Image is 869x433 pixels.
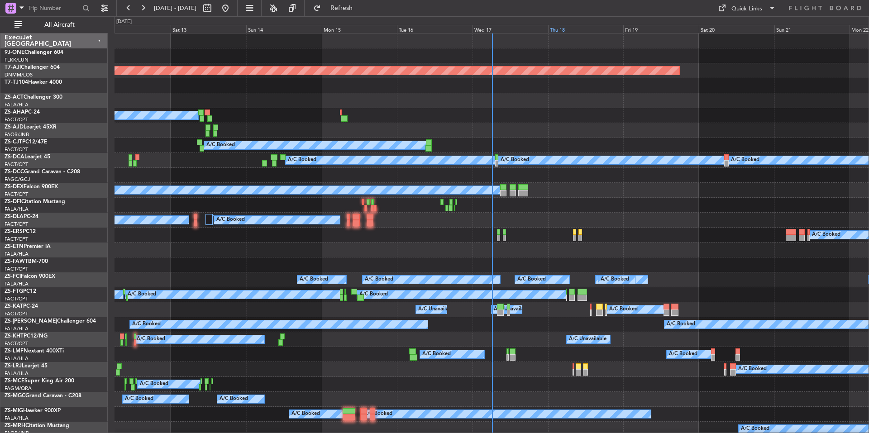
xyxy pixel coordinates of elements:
[322,25,397,33] div: Mon 15
[300,273,328,286] div: A/C Booked
[5,274,55,279] a: ZS-FCIFalcon 900EX
[5,131,29,138] a: FAOR/JNB
[5,214,38,219] a: ZS-DLAPC-24
[731,153,759,167] div: A/C Booked
[5,281,29,287] a: FALA/HLA
[397,25,473,33] div: Tue 16
[125,392,153,406] div: A/C Booked
[137,333,165,346] div: A/C Booked
[5,109,25,115] span: ZS-AHA
[5,363,48,369] a: ZS-LRJLearjet 45
[5,244,51,249] a: ZS-ETNPremier IA
[132,318,161,331] div: A/C Booked
[5,355,29,362] a: FALA/HLA
[5,199,65,205] a: ZS-DFICitation Mustang
[5,154,50,160] a: ZS-DCALearjet 45
[669,347,697,361] div: A/C Booked
[5,80,62,85] a: T7-TJ104Hawker 4000
[5,139,47,145] a: ZS-CJTPC12/47E
[5,95,62,100] a: ZS-ACTChallenger 300
[774,25,850,33] div: Sun 21
[5,214,24,219] span: ZS-DLA
[5,289,23,294] span: ZS-FTG
[140,377,168,391] div: A/C Booked
[5,109,40,115] a: ZS-AHAPC-24
[5,408,61,414] a: ZS-MIGHawker 900XP
[5,221,28,228] a: FACT/CPT
[246,25,322,33] div: Sun 14
[569,333,606,346] div: A/C Unavailable
[422,347,451,361] div: A/C Booked
[494,303,531,316] div: A/C Unavailable
[5,370,29,377] a: FALA/HLA
[5,274,21,279] span: ZS-FCI
[5,408,23,414] span: ZS-MIG
[128,288,156,301] div: A/C Booked
[5,385,32,392] a: FAGM/QRA
[323,5,361,11] span: Refresh
[5,423,69,428] a: ZS-MRHCitation Mustang
[365,273,393,286] div: A/C Booked
[24,22,95,28] span: All Aircraft
[5,229,36,234] a: ZS-ERSPC12
[5,310,28,317] a: FACT/CPT
[5,116,28,123] a: FACT/CPT
[731,5,762,14] div: Quick Links
[548,25,624,33] div: Thu 18
[5,363,22,369] span: ZS-LRJ
[713,1,780,15] button: Quick Links
[5,124,57,130] a: ZS-AJDLearjet 45XR
[5,340,28,347] a: FACT/CPT
[5,378,24,384] span: ZS-MCE
[501,153,529,167] div: A/C Booked
[309,1,363,15] button: Refresh
[5,236,28,243] a: FACT/CPT
[171,25,246,33] div: Sat 13
[10,18,98,32] button: All Aircraft
[5,161,28,168] a: FACT/CPT
[699,25,774,33] div: Sat 20
[5,50,24,55] span: 9J-ONE
[5,348,24,354] span: ZS-LMF
[5,289,36,294] a: ZS-FTGPC12
[5,295,28,302] a: FACT/CPT
[623,25,699,33] div: Fri 19
[5,50,63,55] a: 9J-ONEChallenger 604
[5,169,80,175] a: ZS-DCCGrand Caravan - C208
[5,101,29,108] a: FALA/HLA
[5,259,25,264] span: ZS-FAW
[5,304,23,309] span: ZS-KAT
[5,71,33,78] a: DNMM/LOS
[5,251,29,257] a: FALA/HLA
[667,318,695,331] div: A/C Booked
[359,288,388,301] div: A/C Booked
[5,244,24,249] span: ZS-ETN
[812,228,840,242] div: A/C Booked
[5,325,29,332] a: FALA/HLA
[601,273,629,286] div: A/C Booked
[473,25,548,33] div: Wed 17
[5,423,25,428] span: ZS-MRH
[116,18,132,26] div: [DATE]
[5,80,28,85] span: T7-TJ104
[154,4,196,12] span: [DATE] - [DATE]
[206,138,235,152] div: A/C Booked
[5,319,96,324] a: ZS-[PERSON_NAME]Challenger 604
[5,319,57,324] span: ZS-[PERSON_NAME]
[5,206,29,213] a: FALA/HLA
[5,229,23,234] span: ZS-ERS
[5,348,64,354] a: ZS-LMFNextant 400XTi
[5,169,24,175] span: ZS-DCC
[28,1,80,15] input: Trip Number
[5,146,28,153] a: FACT/CPT
[5,124,24,130] span: ZS-AJD
[5,65,21,70] span: T7-AJI
[95,25,171,33] div: Fri 12
[5,57,29,63] a: FLKK/LUN
[5,266,28,272] a: FACT/CPT
[5,199,21,205] span: ZS-DFI
[291,407,320,421] div: A/C Booked
[5,393,81,399] a: ZS-MGCGrand Caravan - C208
[5,333,24,339] span: ZS-KHT
[5,378,74,384] a: ZS-MCESuper King Air 200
